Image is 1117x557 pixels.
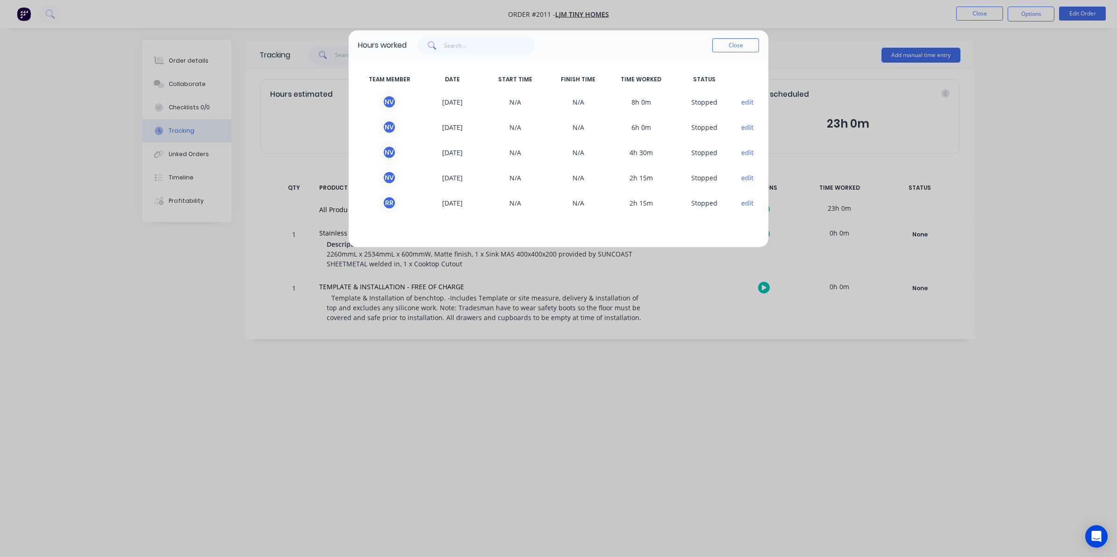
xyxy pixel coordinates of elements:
div: R R [382,196,396,210]
span: STATUS [673,75,736,84]
span: DATE [421,75,484,84]
div: N V [382,95,396,109]
div: Open Intercom Messenger [1085,525,1108,548]
input: Search... [444,36,535,55]
span: [DATE] [421,196,484,210]
span: START TIME [484,75,547,84]
span: TIME WORKED [610,75,673,84]
span: N/A [484,171,547,185]
span: 6h 0m [610,120,673,134]
span: N/A [547,95,610,109]
span: FINISH TIME [547,75,610,84]
span: [DATE] [421,171,484,185]
span: [DATE] [421,145,484,159]
span: [DATE] [421,95,484,109]
span: 8h 0m [610,95,673,109]
button: edit [741,148,754,157]
span: [DATE] [421,120,484,134]
button: edit [741,198,754,208]
div: N V [382,171,396,185]
span: N/A [547,145,610,159]
span: S topped [673,120,736,134]
button: edit [741,173,754,183]
button: edit [741,122,754,132]
span: S topped [673,145,736,159]
span: S topped [673,171,736,185]
span: TEAM MEMBER [358,75,421,84]
span: S topped [673,95,736,109]
span: 2h 15m [610,196,673,210]
span: N/A [484,196,547,210]
span: 4h 30m [610,145,673,159]
div: Hours worked [358,40,407,51]
button: edit [741,97,754,107]
span: N/A [547,196,610,210]
span: N/A [484,120,547,134]
span: S topped [673,196,736,210]
span: N/A [547,120,610,134]
div: N V [382,120,396,134]
div: N V [382,145,396,159]
span: N/A [484,95,547,109]
button: Close [712,38,759,52]
span: N/A [547,171,610,185]
span: N/A [484,145,547,159]
span: 2h 15m [610,171,673,185]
